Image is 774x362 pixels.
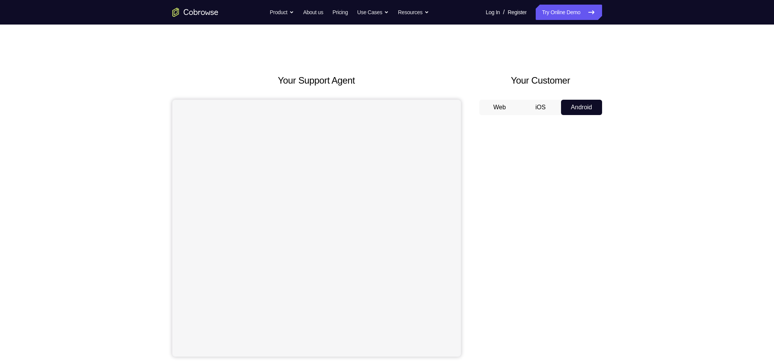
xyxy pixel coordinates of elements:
[398,5,429,20] button: Resources
[561,100,602,115] button: Android
[357,5,389,20] button: Use Cases
[508,5,526,20] a: Register
[479,74,602,87] h2: Your Customer
[270,5,294,20] button: Product
[172,74,461,87] h2: Your Support Agent
[172,8,218,17] a: Go to the home page
[332,5,348,20] a: Pricing
[536,5,602,20] a: Try Online Demo
[479,100,520,115] button: Web
[303,5,323,20] a: About us
[503,8,505,17] span: /
[520,100,561,115] button: iOS
[172,100,461,357] iframe: Agent
[486,5,500,20] a: Log In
